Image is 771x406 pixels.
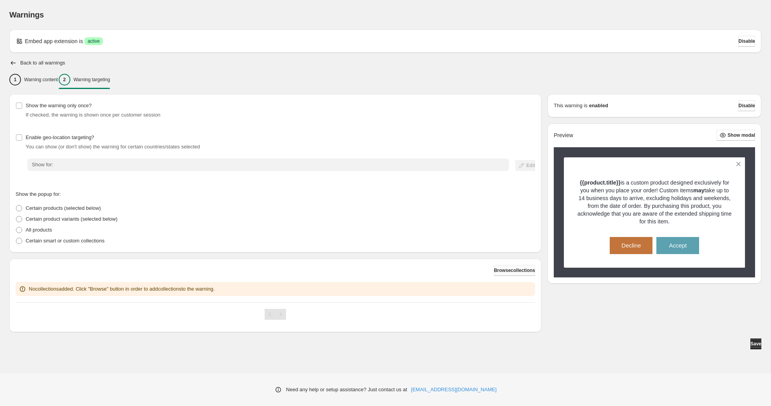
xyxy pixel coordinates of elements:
h2: Back to all warnings [20,60,65,66]
span: Show for: [32,162,53,167]
button: Save [750,338,761,349]
span: Show the popup for: [16,191,61,197]
div: 1 [9,74,21,85]
span: If checked, the warning is shown once per customer session [26,112,160,118]
div: 2 [59,74,70,85]
span: active [87,38,99,44]
span: Show the warning only once? [26,103,92,108]
strong: enabled [589,102,608,110]
p: is a custom product designed exclusively for you when you place your order! Custom items take up ... [577,179,732,225]
span: Warnings [9,10,44,19]
span: Browse collections [494,267,535,274]
p: Certain smart or custom collections [26,237,105,245]
button: Accept [656,237,699,254]
button: Browsecollections [494,265,535,276]
p: All products [26,226,52,234]
strong: may [693,187,705,193]
p: This warning is [554,102,588,110]
span: Save [750,341,761,347]
span: You can show (or don't show) the warning for certain countries/states selected [26,144,200,150]
span: Disable [738,38,755,44]
h2: Preview [554,132,573,139]
button: Show modal [717,130,755,141]
button: Disable [738,36,755,47]
button: 2Warning targeting [59,71,110,88]
p: Warning content [24,77,58,83]
p: Warning targeting [73,77,110,83]
nav: Pagination [265,309,286,320]
span: Certain product variants (selected below) [26,216,117,222]
button: Decline [610,237,652,254]
span: Show modal [727,132,755,138]
span: Enable geo-location targeting? [26,134,94,140]
button: 1Warning content [9,71,58,88]
span: Disable [738,103,755,109]
span: Certain products (selected below) [26,205,101,211]
p: Embed app extension is [25,37,83,45]
strong: {{product.title}} [580,179,621,186]
button: Disable [738,100,755,111]
p: No collections added. Click "Browse" button in order to add collections to the warning. [29,285,215,293]
a: [EMAIL_ADDRESS][DOMAIN_NAME] [411,386,497,394]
